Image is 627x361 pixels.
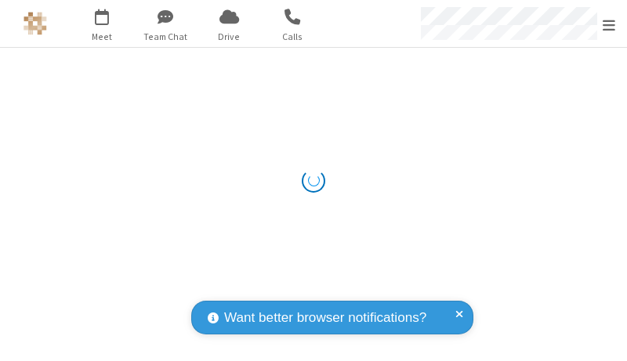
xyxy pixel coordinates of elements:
span: Calls [263,30,322,44]
span: Drive [200,30,259,44]
span: Team Chat [136,30,195,44]
span: Meet [73,30,132,44]
span: Want better browser notifications? [224,308,426,328]
img: Astra [24,12,47,35]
